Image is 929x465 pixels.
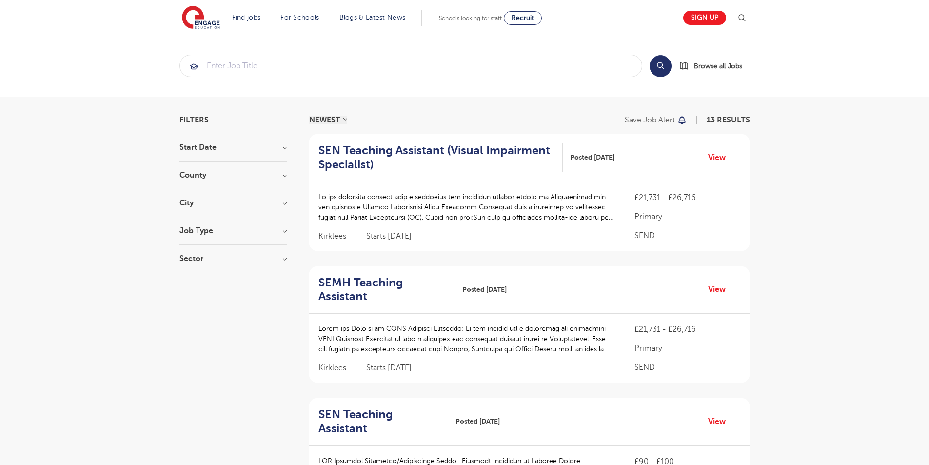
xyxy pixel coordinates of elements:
h3: Sector [179,255,287,263]
span: 13 RESULTS [707,116,750,124]
button: Save job alert [625,116,688,124]
p: Lo ips dolorsita consect adip e seddoeius tem incididun utlabor etdolo ma Aliquaenimad min ven qu... [318,192,615,222]
a: View [708,415,733,428]
p: £21,731 - £26,716 [634,323,740,335]
h2: SEMH Teaching Assistant [318,276,448,304]
h3: Start Date [179,143,287,151]
span: Schools looking for staff [439,15,502,21]
a: Find jobs [232,14,261,21]
span: Kirklees [318,363,356,373]
p: Primary [634,343,740,354]
a: Browse all Jobs [679,61,750,72]
p: Save job alert [625,116,675,124]
img: Engage Education [182,6,220,30]
span: Kirklees [318,231,356,242]
h3: County [179,171,287,179]
span: Filters [179,116,209,124]
a: SEN Teaching Assistant (Visual Impairment Specialist) [318,143,563,172]
h3: City [179,199,287,207]
a: Blogs & Latest News [339,14,406,21]
a: SEMH Teaching Assistant [318,276,455,304]
a: View [708,151,733,164]
span: Posted [DATE] [462,284,507,295]
p: £21,731 - £26,716 [634,192,740,203]
h3: Job Type [179,227,287,235]
a: For Schools [280,14,319,21]
p: Starts [DATE] [366,231,412,242]
button: Search [650,55,672,77]
p: Primary [634,211,740,222]
h2: SEN Teaching Assistant [318,407,440,436]
span: Posted [DATE] [570,152,614,162]
p: SEND [634,362,740,373]
input: Submit [180,55,642,77]
span: Posted [DATE] [455,416,500,426]
h2: SEN Teaching Assistant (Visual Impairment Specialist) [318,143,555,172]
span: Recruit [512,14,534,21]
p: SEND [634,230,740,242]
a: Sign up [683,11,726,25]
a: SEN Teaching Assistant [318,407,448,436]
a: Recruit [504,11,542,25]
span: Browse all Jobs [694,61,742,72]
p: Lorem ips Dolo si am CONS Adipisci Elitseddo: Ei tem incidid utl e doloremag ali enimadmini VENI ... [318,323,615,354]
a: View [708,283,733,296]
p: Starts [DATE] [366,363,412,373]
